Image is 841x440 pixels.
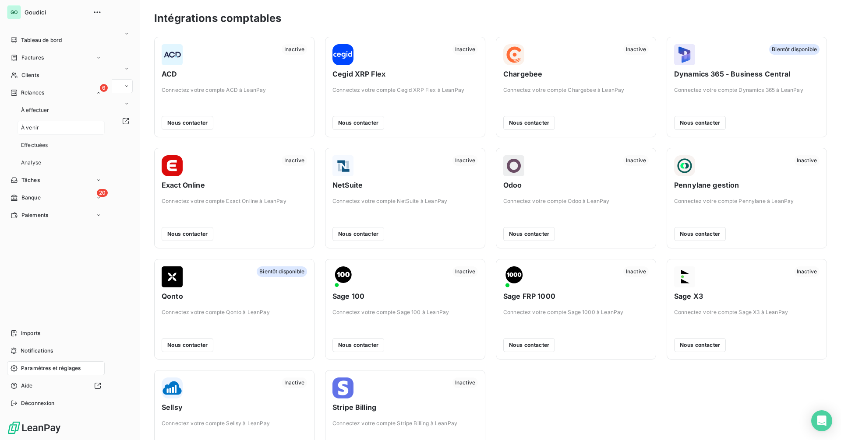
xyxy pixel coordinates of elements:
[21,71,39,79] span: Clients
[21,364,81,372] span: Paramètres et réglages
[21,36,62,44] span: Tableau de bord
[623,44,649,55] span: Inactive
[162,377,183,398] img: Sellsy logo
[154,10,281,26] h3: Intégrations comptables
[162,227,213,241] button: Nous contacter
[332,227,384,241] button: Nous contacter
[503,266,524,287] img: Sage FRP 1000 logo
[162,338,213,352] button: Nous contacter
[7,379,105,393] a: Aide
[503,69,649,79] span: Chargebee
[162,291,307,301] span: Qonto
[503,180,649,190] span: Odoo
[623,266,649,277] span: Inactive
[623,155,649,166] span: Inactive
[503,308,649,316] span: Connectez votre compte Sage 1000 à LeanPay
[162,402,307,412] span: Sellsy
[257,266,307,277] span: Bientôt disponible
[674,291,820,301] span: Sage X3
[811,410,832,431] div: Open Intercom Messenger
[7,421,61,435] img: Logo LeanPay
[503,44,524,65] img: Chargebee logo
[452,155,478,166] span: Inactive
[794,155,820,166] span: Inactive
[674,180,820,190] span: Pennylane gestion
[162,266,183,287] img: Qonto logo
[332,266,353,287] img: Sage 100 logo
[21,194,41,202] span: Banque
[332,402,478,412] span: Stripe Billing
[769,44,820,55] span: Bientôt disponible
[332,44,353,65] img: Cegid XRP Flex logo
[21,382,33,390] span: Aide
[21,329,40,337] span: Imports
[452,377,478,388] span: Inactive
[674,116,726,130] button: Nous contacter
[674,44,695,65] img: Dynamics 365 - Business Central logo
[21,211,48,219] span: Paiements
[162,180,307,190] span: Exact Online
[452,266,478,277] span: Inactive
[332,377,353,398] img: Stripe Billing logo
[100,84,108,92] span: 6
[674,155,695,176] img: Pennylane gestion logo
[332,197,478,205] span: Connectez votre compte NetSuite à LeanPay
[21,89,44,97] span: Relances
[162,69,307,79] span: ACD
[162,197,307,205] span: Connectez votre compte Exact Online à LeanPay
[21,106,49,114] span: À effectuer
[7,5,21,19] div: GO
[332,291,478,301] span: Sage 100
[503,227,555,241] button: Nous contacter
[674,338,726,352] button: Nous contacter
[21,124,39,132] span: À venir
[332,180,478,190] span: NetSuite
[503,155,524,176] img: Odoo logo
[162,44,183,65] img: ACD logo
[21,141,48,149] span: Effectuées
[162,86,307,94] span: Connectez votre compte ACD à LeanPay
[674,227,726,241] button: Nous contacter
[503,116,555,130] button: Nous contacter
[674,266,695,287] img: Sage X3 logo
[674,69,820,79] span: Dynamics 365 - Business Central
[674,308,820,316] span: Connectez votre compte Sage X3 à LeanPay
[162,155,183,176] img: Exact Online logo
[332,419,478,427] span: Connectez votre compte Stripe Billing à LeanPay
[162,116,213,130] button: Nous contacter
[503,291,649,301] span: Sage FRP 1000
[21,159,41,167] span: Analyse
[162,308,307,316] span: Connectez votre compte Qonto à LeanPay
[21,176,40,184] span: Tâches
[332,69,478,79] span: Cegid XRP Flex
[282,44,307,55] span: Inactive
[674,86,820,94] span: Connectez votre compte Dynamics 365 à LeanPay
[25,9,88,16] span: Goudici
[503,197,649,205] span: Connectez votre compte Odoo à LeanPay
[794,266,820,277] span: Inactive
[674,197,820,205] span: Connectez votre compte Pennylane à LeanPay
[21,347,53,355] span: Notifications
[332,308,478,316] span: Connectez votre compte Sage 100 à LeanPay
[162,419,307,427] span: Connectez votre compte Sellsy à LeanPay
[452,44,478,55] span: Inactive
[332,86,478,94] span: Connectez votre compte Cegid XRP Flex à LeanPay
[503,86,649,94] span: Connectez votre compte Chargebee à LeanPay
[332,116,384,130] button: Nous contacter
[282,377,307,388] span: Inactive
[97,189,108,197] span: 20
[503,338,555,352] button: Nous contacter
[21,54,44,62] span: Factures
[332,338,384,352] button: Nous contacter
[332,155,353,176] img: NetSuite logo
[21,399,55,407] span: Déconnexion
[282,155,307,166] span: Inactive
